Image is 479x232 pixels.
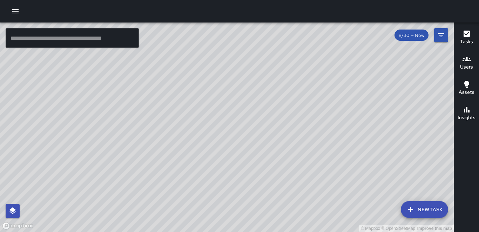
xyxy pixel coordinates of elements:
h6: Assets [459,89,474,96]
h6: Tasks [460,38,473,46]
h6: Insights [458,114,475,122]
button: Users [454,51,479,76]
button: Tasks [454,25,479,51]
button: Insights [454,101,479,127]
button: Assets [454,76,479,101]
h6: Users [460,63,473,71]
span: 8/30 — Now [394,32,429,38]
button: New Task [401,201,448,218]
button: Filters [434,28,448,42]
